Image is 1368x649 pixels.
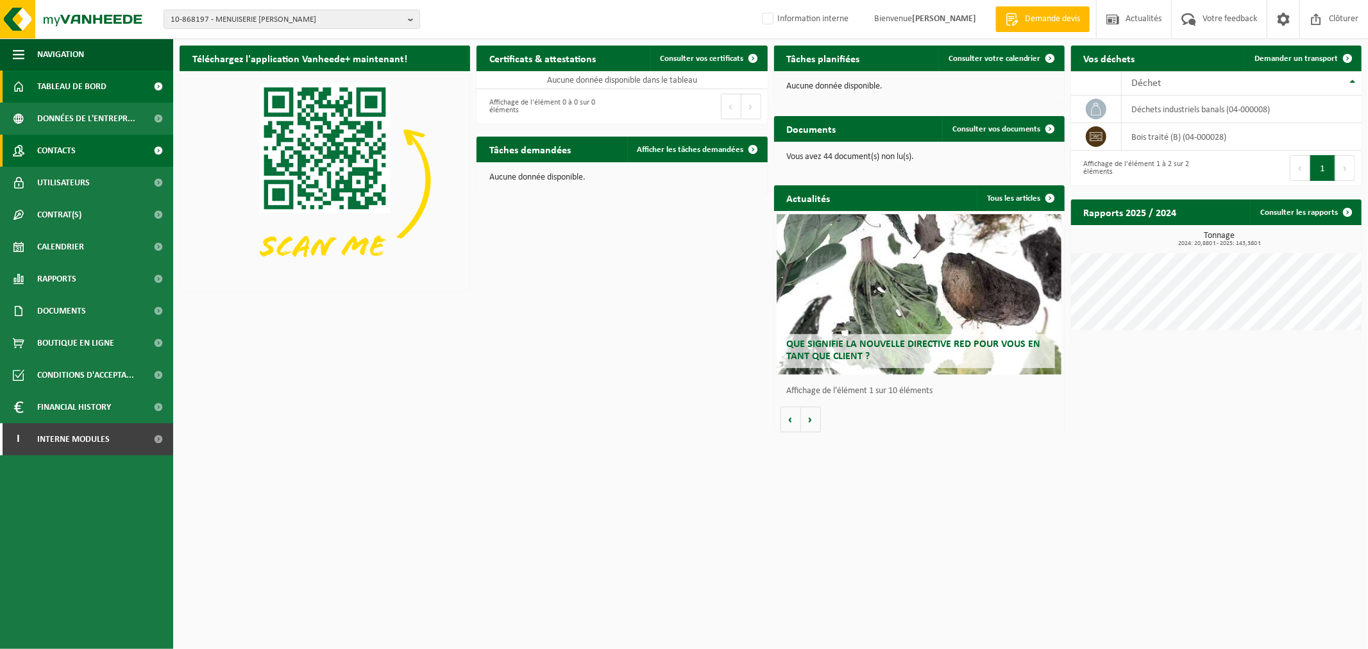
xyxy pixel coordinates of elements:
[977,185,1063,211] a: Tous les articles
[721,94,741,119] button: Previous
[37,391,111,423] span: Financial History
[1335,155,1355,181] button: Next
[37,103,135,135] span: Données de l'entrepr...
[37,359,134,391] span: Conditions d'accepta...
[1122,96,1362,123] td: déchets industriels banals (04-000008)
[37,263,76,295] span: Rapports
[37,71,106,103] span: Tableau de bord
[787,387,1058,396] p: Affichage de l'élément 1 sur 10 éléments
[938,46,1063,71] a: Consulter votre calendrier
[627,137,766,162] a: Afficher les tâches demandées
[774,46,873,71] h2: Tâches planifiées
[1077,232,1362,247] h3: Tonnage
[37,38,84,71] span: Navigation
[1250,199,1360,225] a: Consulter les rapports
[1022,13,1083,26] span: Demande devis
[786,339,1040,362] span: Que signifie la nouvelle directive RED pour vous en tant que client ?
[638,146,744,154] span: Afficher les tâches demandées
[650,46,766,71] a: Consulter vos certificats
[171,10,403,29] span: 10-868197 - MENUISERIE [PERSON_NAME]
[1071,46,1148,71] h2: Vos déchets
[781,407,801,432] button: Vorige
[774,116,849,141] h2: Documents
[801,407,821,432] button: Volgende
[483,92,616,121] div: Affichage de l'élément 0 à 0 sur 0 éléments
[1131,78,1161,88] span: Déchet
[180,46,420,71] h2: Téléchargez l'application Vanheede+ maintenant!
[37,423,110,455] span: Interne modules
[952,125,1041,133] span: Consulter vos documents
[774,185,843,210] h2: Actualités
[37,295,86,327] span: Documents
[995,6,1090,32] a: Demande devis
[13,423,24,455] span: I
[741,94,761,119] button: Next
[1244,46,1360,71] a: Demander un transport
[1254,55,1338,63] span: Demander un transport
[164,10,420,29] button: 10-868197 - MENUISERIE [PERSON_NAME]
[477,46,609,71] h2: Certificats & attestations
[942,116,1063,142] a: Consulter vos documents
[37,327,114,359] span: Boutique en ligne
[787,153,1052,162] p: Vous avez 44 document(s) non lu(s).
[661,55,744,63] span: Consulter vos certificats
[1077,154,1210,182] div: Affichage de l'élément 1 à 2 sur 2 éléments
[37,231,84,263] span: Calendrier
[787,82,1052,91] p: Aucune donnée disponible.
[37,135,76,167] span: Contacts
[477,71,767,89] td: Aucune donnée disponible dans le tableau
[477,137,584,162] h2: Tâches demandées
[1290,155,1310,181] button: Previous
[1310,155,1335,181] button: 1
[759,10,849,29] label: Information interne
[1122,123,1362,151] td: bois traité (B) (04-000028)
[37,167,90,199] span: Utilisateurs
[949,55,1041,63] span: Consulter votre calendrier
[489,173,754,182] p: Aucune donnée disponible.
[180,71,470,289] img: Download de VHEPlus App
[912,14,976,24] strong: [PERSON_NAME]
[1077,240,1362,247] span: 2024: 20,880 t - 2025: 143,380 t
[777,214,1061,375] a: Que signifie la nouvelle directive RED pour vous en tant que client ?
[1071,199,1190,224] h2: Rapports 2025 / 2024
[37,199,81,231] span: Contrat(s)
